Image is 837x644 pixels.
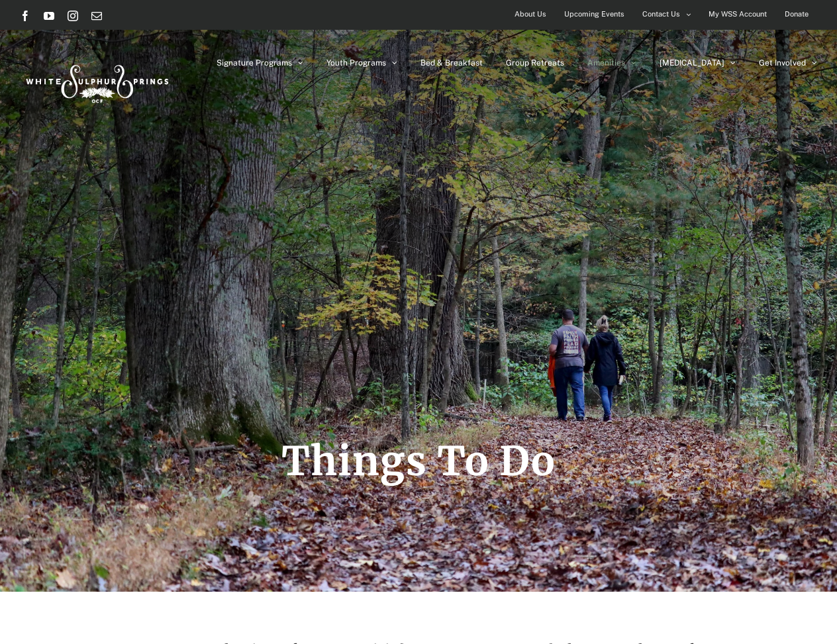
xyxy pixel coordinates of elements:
[44,11,54,21] a: YouTube
[20,50,172,113] img: White Sulphur Springs Logo
[326,30,397,96] a: Youth Programs
[759,30,817,96] a: Get Involved
[326,59,386,67] span: Youth Programs
[642,5,680,24] span: Contact Us
[506,30,564,96] a: Group Retreats
[587,59,625,67] span: Amenities
[217,30,817,96] nav: Main Menu
[587,30,636,96] a: Amenities
[564,5,624,24] span: Upcoming Events
[506,59,564,67] span: Group Retreats
[660,30,736,96] a: [MEDICAL_DATA]
[420,59,483,67] span: Bed & Breakfast
[515,5,546,24] span: About Us
[709,5,767,24] span: My WSS Account
[420,30,483,96] a: Bed & Breakfast
[660,59,724,67] span: [MEDICAL_DATA]
[281,436,556,486] span: Things To Do
[785,5,809,24] span: Donate
[217,59,292,67] span: Signature Programs
[68,11,78,21] a: Instagram
[91,11,102,21] a: Email
[759,59,806,67] span: Get Involved
[20,11,30,21] a: Facebook
[217,30,303,96] a: Signature Programs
